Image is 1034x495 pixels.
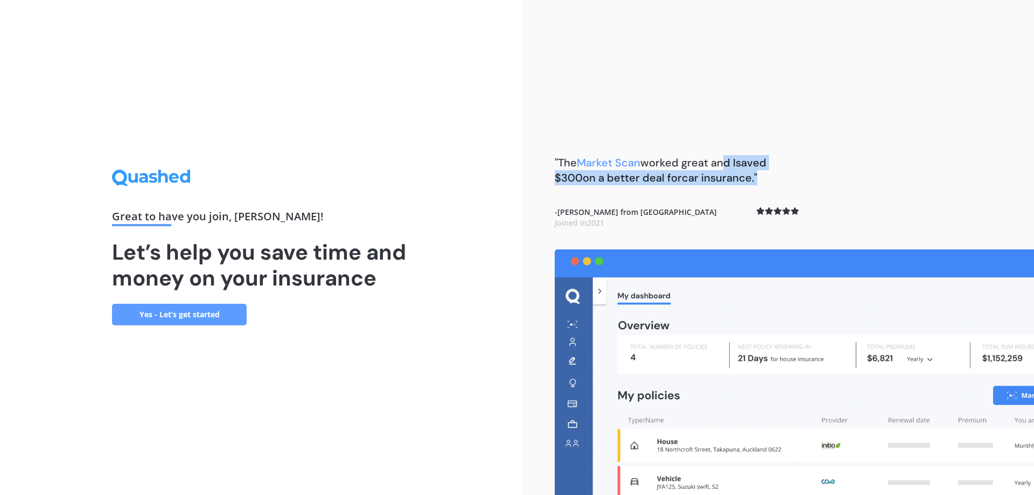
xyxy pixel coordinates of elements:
[555,218,604,228] span: Joined in 2021
[555,156,766,185] span: saved $300
[112,304,247,325] a: Yes - Let’s get started
[555,249,1034,495] img: dashboard.webp
[112,211,410,226] div: Great to have you join , [PERSON_NAME] !
[682,171,752,185] span: car insurance
[577,156,640,170] span: Market Scan
[112,239,410,291] h1: Let’s help you save time and money on your insurance
[555,156,766,185] b: "The worked great and I on a better deal for ."
[555,207,717,228] b: - [PERSON_NAME] from [GEOGRAPHIC_DATA]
